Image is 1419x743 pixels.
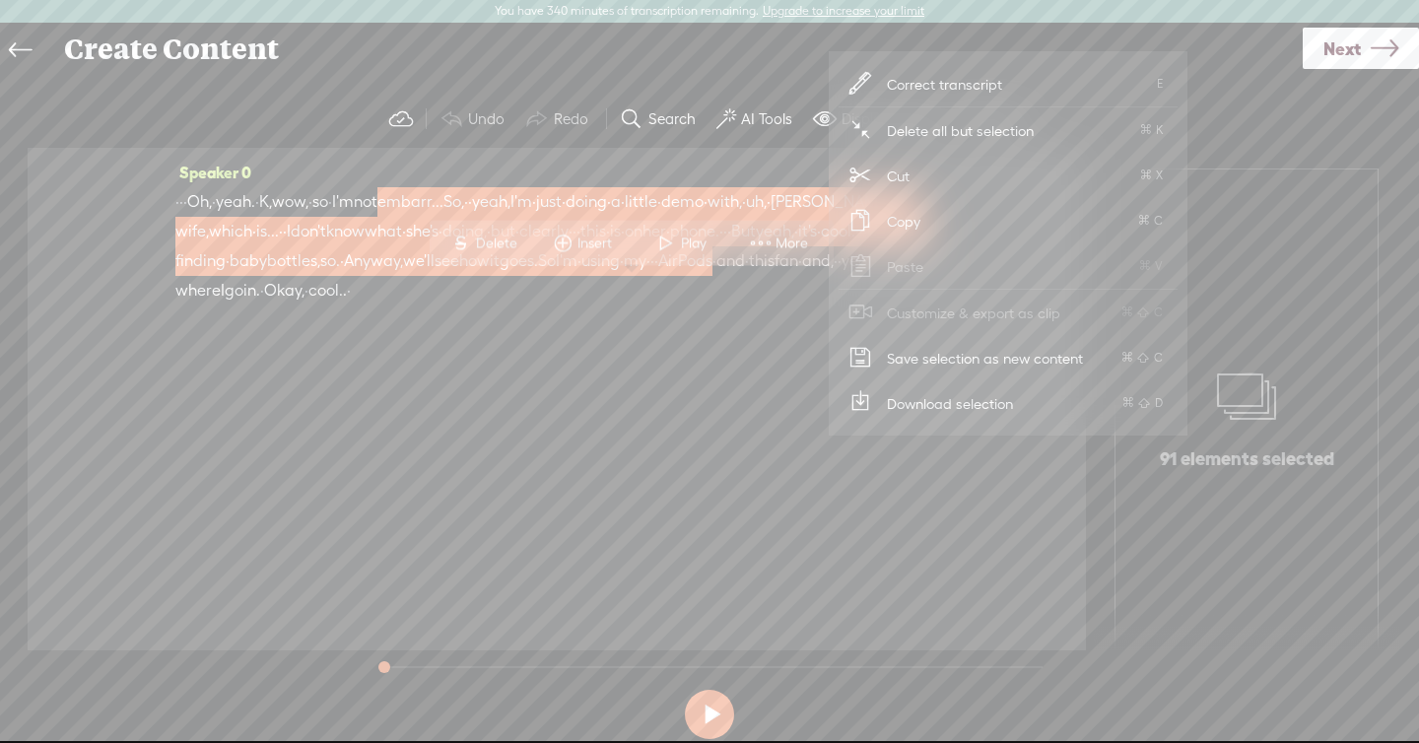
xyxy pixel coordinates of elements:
[491,217,515,246] span: but
[538,246,556,276] span: So
[642,217,666,246] span: her
[848,291,1100,335] span: Customize & export as clip
[308,276,347,305] span: cool..
[175,276,221,305] span: where
[704,187,708,217] span: ·
[723,217,727,246] span: ·
[510,187,532,217] span: I'm
[175,187,179,217] span: ·
[468,187,472,217] span: ·
[532,187,536,217] span: ·
[709,100,805,139] button: AI Tools
[1160,447,1334,471] p: 91 elements selected
[260,276,264,305] span: ·
[259,187,272,217] span: K,
[1155,381,1163,426] span: D
[620,246,624,276] span: ·
[625,187,657,217] span: little
[439,217,442,246] span: ·
[625,217,642,246] span: on
[848,62,1042,106] span: Correct transcript
[459,246,490,276] span: how
[175,246,226,276] span: finding
[621,217,625,246] span: ·
[611,187,621,217] span: a
[798,217,817,246] span: it's
[442,217,487,246] span: doing,
[848,336,1122,380] span: Save selection as new content
[226,246,230,276] span: ·
[312,187,328,217] span: so
[648,109,696,129] label: Search
[573,217,576,246] span: ·
[771,187,894,217] span: [PERSON_NAME],
[763,4,924,20] label: Upgrade to increase your limit
[304,276,308,305] span: ·
[607,187,611,217] span: ·
[187,187,212,217] span: Oh,
[658,246,712,276] span: AirPods
[443,187,464,217] span: So,
[556,246,577,276] span: I'm
[500,246,538,276] span: goes.
[650,246,654,276] span: ·
[581,246,620,276] span: using
[666,217,670,246] span: ·
[621,187,625,217] span: ·
[681,234,711,253] span: Play
[468,109,505,129] label: Undo
[175,217,209,246] span: wife,
[332,187,354,217] span: I'm
[577,234,617,253] span: Insert
[554,109,588,129] label: Redo
[746,187,767,217] span: uh,
[225,276,243,305] span: go
[1156,108,1163,153] span: K
[536,187,562,217] span: just
[221,276,225,305] span: I
[435,246,459,276] span: see
[216,187,255,217] span: yeah.
[577,246,581,276] span: ·
[712,246,716,276] span: ·
[175,164,251,181] span: Speaker 0
[476,234,522,253] span: Delete
[432,100,517,139] button: Undo
[515,217,519,246] span: ·
[624,246,646,276] span: my
[716,246,745,276] span: and
[279,217,283,246] span: ·
[776,234,813,253] span: More
[212,187,216,217] span: ·
[848,381,1052,426] span: Download selection
[798,246,802,276] span: ·
[646,246,650,276] span: ·
[1154,291,1163,335] span: C
[446,226,476,261] span: S
[495,4,759,20] label: You have 340 minutes of transcription remaining.
[749,246,775,276] span: this
[767,187,771,217] span: ·
[727,217,731,246] span: ·
[745,246,749,276] span: ·
[566,187,607,217] span: doing
[805,100,959,139] button: Display settings
[1154,336,1163,380] span: C
[464,187,468,217] span: ·
[209,217,252,246] span: which
[756,217,794,246] span: yeah,
[256,217,279,246] span: is...
[287,217,291,246] span: I
[802,246,834,276] span: and,
[320,246,340,276] span: so.
[670,217,719,246] span: phone.
[272,187,308,217] span: wow,
[326,217,365,246] span: know
[403,246,435,276] span: we'll
[490,246,500,276] span: it
[267,246,320,276] span: bottles,
[255,187,259,217] span: ·
[719,217,723,246] span: ·
[402,217,406,246] span: ·
[291,217,326,246] span: don't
